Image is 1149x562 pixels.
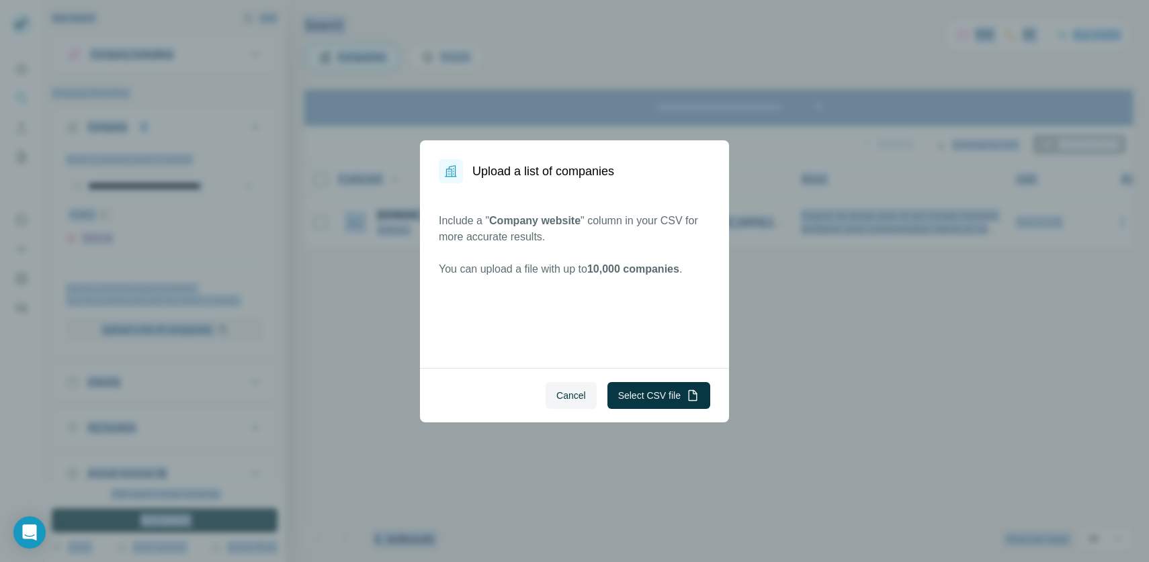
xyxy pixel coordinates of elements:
button: Cancel [546,382,597,409]
p: Include a " " column in your CSV for more accurate results. [439,213,710,245]
span: 10,000 companies [587,263,679,275]
span: Cancel [556,389,586,402]
h1: Upload a list of companies [472,162,614,181]
button: Select CSV file [607,382,710,409]
span: Company website [489,215,581,226]
p: You can upload a file with up to . [439,261,710,277]
div: Upgrade plan for full access to Surfe [320,3,509,32]
div: Open Intercom Messenger [13,516,46,549]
